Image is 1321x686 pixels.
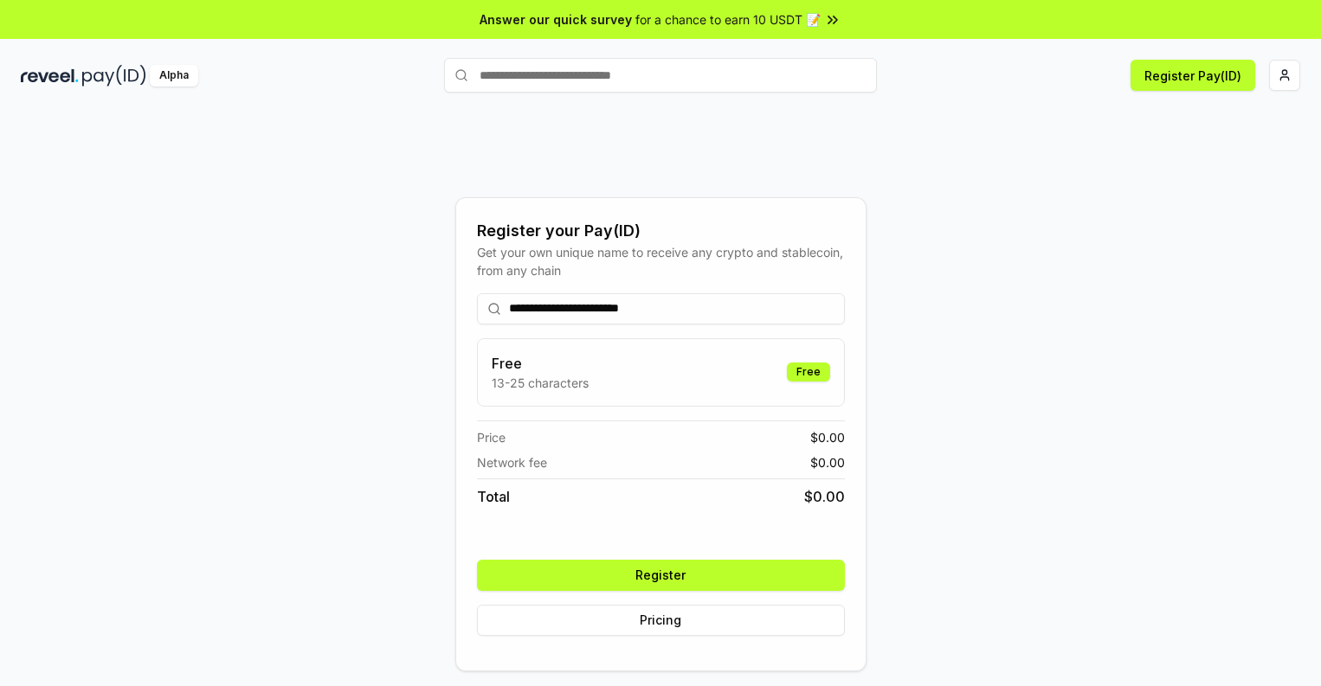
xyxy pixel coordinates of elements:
[477,243,845,279] div: Get your own unique name to receive any crypto and stablecoin, from any chain
[492,353,589,374] h3: Free
[150,65,198,87] div: Alpha
[21,65,79,87] img: reveel_dark
[82,65,146,87] img: pay_id
[635,10,821,29] span: for a chance to earn 10 USDT 📝
[492,374,589,392] p: 13-25 characters
[477,428,506,446] span: Price
[787,362,830,381] div: Free
[477,453,547,471] span: Network fee
[477,486,510,507] span: Total
[804,486,845,507] span: $ 0.00
[477,219,845,243] div: Register your Pay(ID)
[477,560,845,591] button: Register
[480,10,632,29] span: Answer our quick survey
[1131,60,1255,91] button: Register Pay(ID)
[810,428,845,446] span: $ 0.00
[477,605,845,636] button: Pricing
[810,453,845,471] span: $ 0.00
